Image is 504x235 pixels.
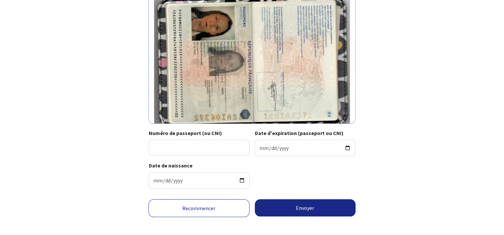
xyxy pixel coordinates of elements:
[255,199,356,216] button: Envoyer
[149,130,222,136] strong: Numéro de passeport (ou CNI)
[255,130,344,136] strong: Date d'expiration (passeport ou CNI)
[148,199,250,217] a: Recommencer
[149,162,193,169] strong: Date de naissance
